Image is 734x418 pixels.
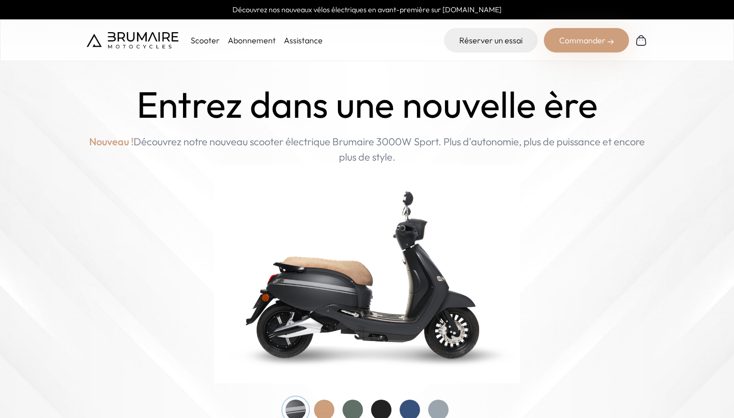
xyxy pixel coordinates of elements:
[89,134,134,149] span: Nouveau !
[635,34,647,46] img: Panier
[544,28,629,53] div: Commander
[608,39,614,45] img: right-arrow-2.png
[191,34,220,46] p: Scooter
[228,35,276,45] a: Abonnement
[87,134,647,165] p: Découvrez notre nouveau scooter électrique Brumaire 3000W Sport. Plus d'autonomie, plus de puissa...
[444,28,538,53] a: Réserver un essai
[137,84,598,126] h1: Entrez dans une nouvelle ère
[284,35,323,45] a: Assistance
[87,32,178,48] img: Brumaire Motocycles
